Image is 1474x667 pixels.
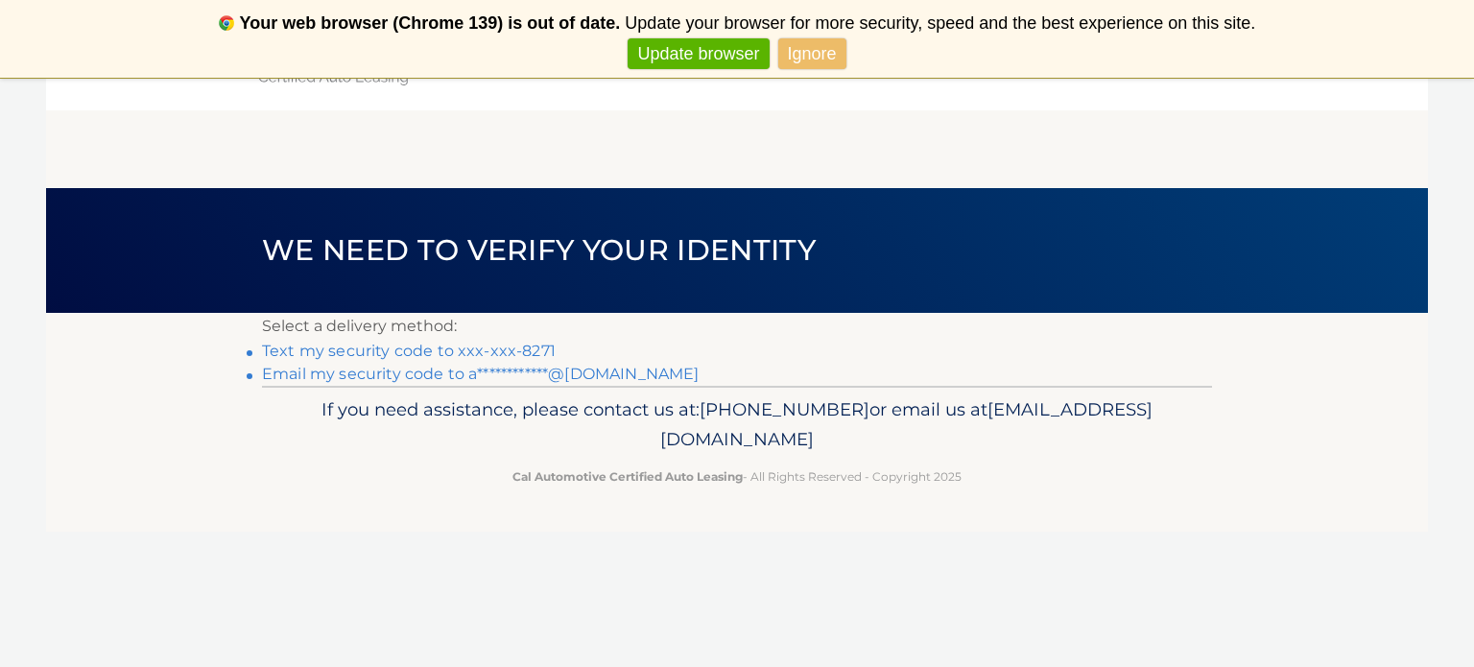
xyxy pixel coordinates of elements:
p: - All Rights Reserved - Copyright 2025 [274,466,1200,487]
strong: Cal Automotive Certified Auto Leasing [512,469,743,484]
a: Update browser [628,38,769,70]
a: Text my security code to xxx-xxx-8271 [262,342,556,360]
a: Ignore [778,38,846,70]
span: We need to verify your identity [262,232,816,268]
p: If you need assistance, please contact us at: or email us at [274,394,1200,456]
span: [PHONE_NUMBER] [700,398,869,420]
b: Your web browser (Chrome 139) is out of date. [240,13,621,33]
span: Update your browser for more security, speed and the best experience on this site. [625,13,1255,33]
p: Select a delivery method: [262,313,1212,340]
